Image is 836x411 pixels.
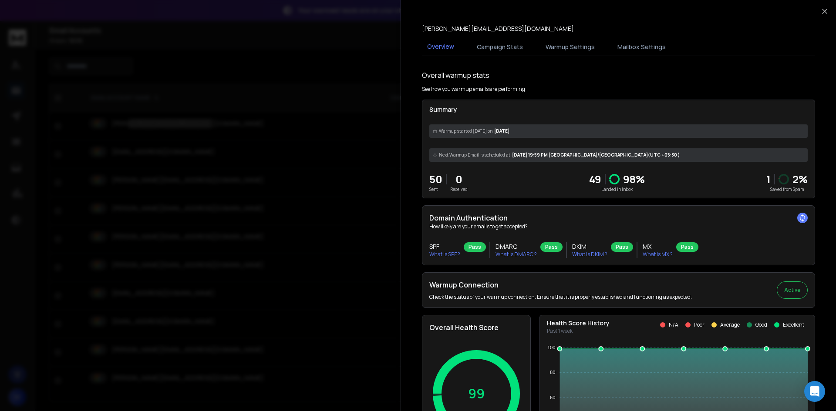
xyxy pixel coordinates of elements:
[694,321,705,328] p: Poor
[589,172,601,186] p: 49
[550,370,555,375] tspan: 80
[450,186,468,193] p: Received
[496,251,537,258] p: What is DMARC ?
[540,37,600,57] button: Warmup Settings
[429,280,692,290] h2: Warmup Connection
[429,213,808,223] h2: Domain Authentication
[720,321,740,328] p: Average
[496,242,537,251] h3: DMARC
[422,70,489,80] h1: Overall warmup stats
[422,37,459,57] button: Overview
[643,251,673,258] p: What is MX ?
[572,242,607,251] h3: DKIM
[429,294,692,301] p: Check the status of your warmup connection. Ensure that it is properly established and functionin...
[429,223,808,230] p: How likely are your emails to get accepted?
[572,251,607,258] p: What is DKIM ?
[422,24,574,33] p: [PERSON_NAME][EMAIL_ADDRESS][DOMAIN_NAME]
[464,242,486,252] div: Pass
[429,105,808,114] p: Summary
[792,172,808,186] p: 2 %
[547,327,610,334] p: Past 1 week
[429,172,442,186] p: 50
[589,186,645,193] p: Landed in Inbox
[623,172,645,186] p: 98 %
[450,172,468,186] p: 0
[422,86,525,93] p: See how you warmup emails are performing
[643,242,673,251] h3: MX
[468,386,485,401] p: 99
[766,172,771,186] strong: 1
[439,152,510,158] span: Next Warmup Email is scheduled at
[540,242,563,252] div: Pass
[429,242,460,251] h3: SPF
[611,242,633,252] div: Pass
[547,345,555,350] tspan: 100
[804,381,825,402] div: Open Intercom Messenger
[612,37,671,57] button: Mailbox Settings
[766,186,808,193] p: Saved from Spam
[676,242,698,252] div: Pass
[439,128,492,134] span: Warmup started [DATE] on
[550,395,555,400] tspan: 60
[755,321,767,328] p: Good
[429,148,808,162] div: [DATE] 19:59 PM [GEOGRAPHIC_DATA]/[GEOGRAPHIC_DATA] (UTC +05:30 )
[783,321,804,328] p: Excellent
[429,251,460,258] p: What is SPF ?
[429,322,523,333] h2: Overall Health Score
[429,124,808,138] div: [DATE]
[429,186,442,193] p: Sent
[777,281,808,299] button: Active
[547,319,610,327] p: Health Score History
[472,37,528,57] button: Campaign Stats
[669,321,678,328] p: N/A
